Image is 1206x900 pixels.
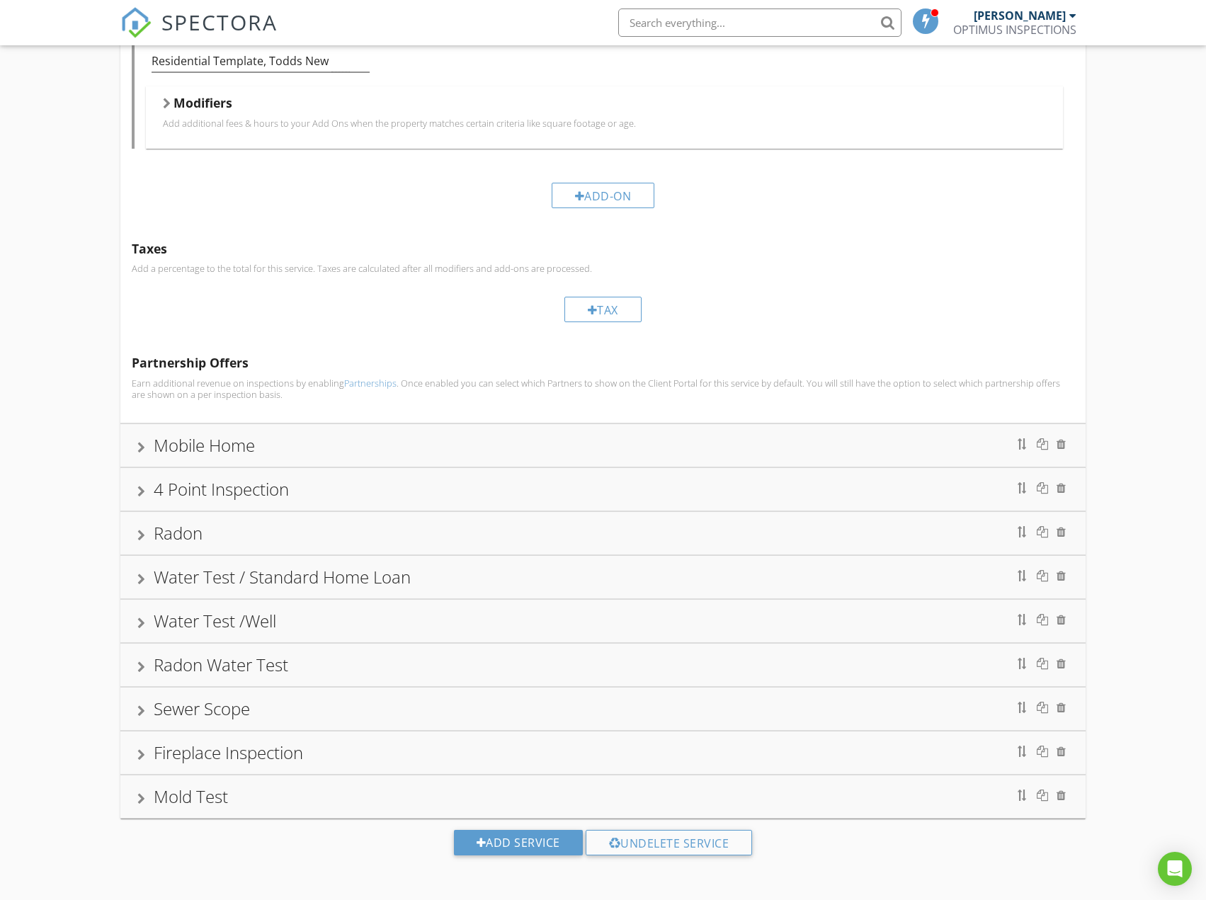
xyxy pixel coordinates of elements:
[154,741,303,764] div: Fireplace Inspection
[154,785,228,808] div: Mold Test
[154,565,411,588] div: Water Test / Standard Home Loan
[132,241,1074,256] h5: Taxes
[161,7,278,37] span: SPECTORA
[586,830,753,855] div: Undelete Service
[269,55,329,67] div: Todds New
[618,8,901,37] input: Search everything...
[1158,852,1192,886] div: Open Intercom Messenger
[152,55,266,67] div: Residential Template,
[132,355,1074,370] h5: Partnership Offers
[154,697,250,720] div: Sewer Scope
[564,297,642,322] div: Tax
[974,8,1066,23] div: [PERSON_NAME]
[154,609,276,632] div: Water Test /Well
[154,653,288,676] div: Radon Water Test
[173,96,232,110] h5: Modifiers
[953,23,1076,37] div: OPTIMUS INSPECTIONS
[120,7,152,38] img: The Best Home Inspection Software - Spectora
[154,433,255,457] div: Mobile Home
[344,377,397,389] a: Partnerships
[154,521,203,545] div: Radon
[132,377,1074,400] p: Earn additional revenue on inspections by enabling . Once enabled you can select which Partners t...
[163,118,1045,129] p: Add additional fees & hours to your Add Ons when the property matches certain criteria like squar...
[120,19,278,49] a: SPECTORA
[454,830,583,855] div: Add Service
[154,477,289,501] div: 4 Point Inspection
[552,183,655,208] div: Add-On
[132,263,1074,274] p: Add a percentage to the total for this service. Taxes are calculated after all modifiers and add-...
